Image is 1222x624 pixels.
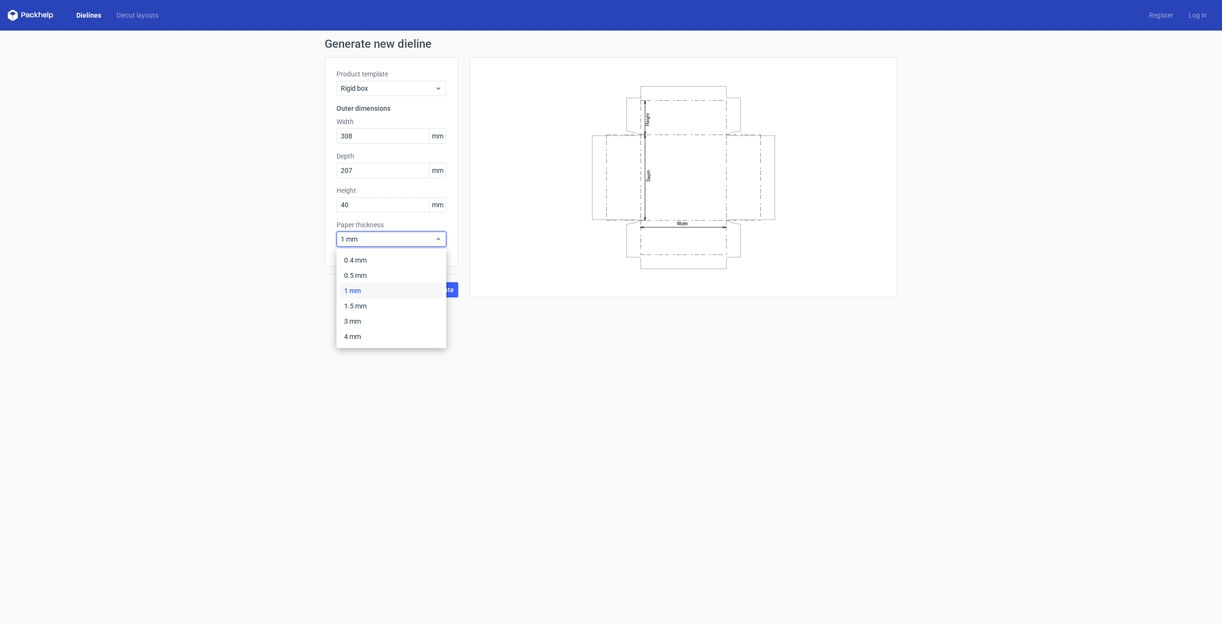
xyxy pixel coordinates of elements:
[337,69,446,79] label: Product template
[429,163,446,178] span: mm
[1141,11,1181,20] a: Register
[340,268,442,283] div: 0.5 mm
[109,11,166,20] a: Diecut layouts
[325,38,897,50] h1: Generate new dieline
[340,283,442,298] div: 1 mm
[69,11,109,20] a: Dielines
[337,151,446,161] label: Depth
[429,129,446,143] span: mm
[341,84,435,93] span: Rigid box
[337,220,446,230] label: Paper thickness
[337,186,446,195] label: Height
[340,253,442,268] div: 0.4 mm
[429,198,446,212] span: mm
[645,113,650,126] text: Height
[337,104,446,113] h3: Outer dimensions
[340,314,442,329] div: 3 mm
[340,298,442,314] div: 1.5 mm
[341,234,435,244] span: 1 mm
[1181,11,1214,20] a: Log in
[646,169,651,181] text: Depth
[677,221,688,226] text: Width
[340,329,442,344] div: 4 mm
[337,117,446,127] label: Width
